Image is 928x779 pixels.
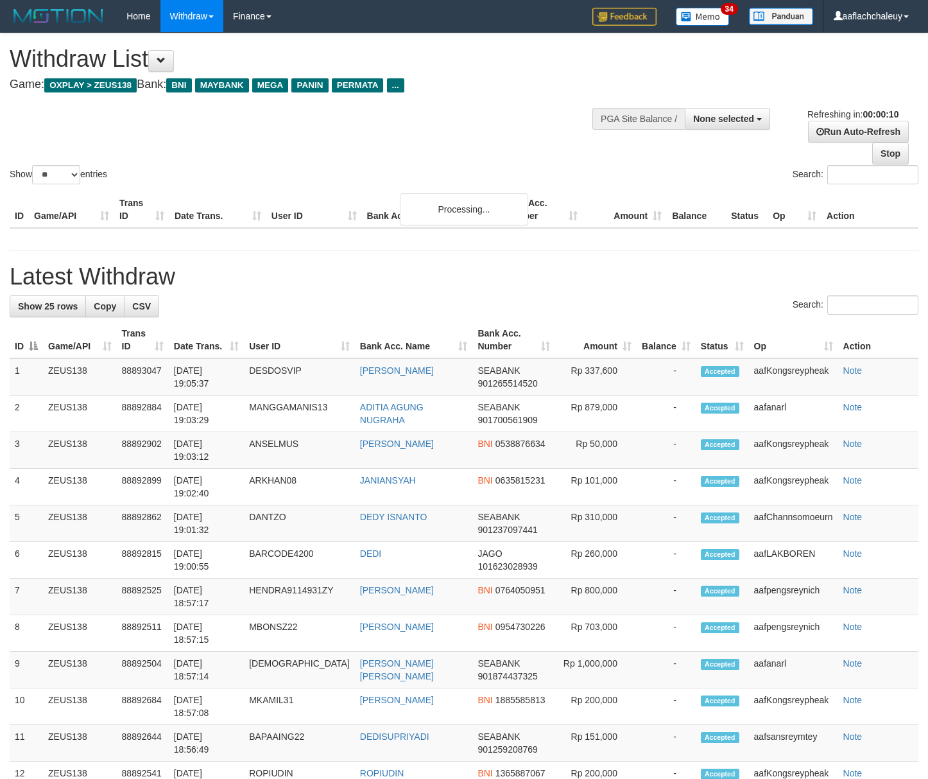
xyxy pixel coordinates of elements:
[477,365,520,376] span: SEABANK
[166,78,191,92] span: BNI
[701,403,739,414] span: Accepted
[477,768,492,778] span: BNI
[85,295,125,317] a: Copy
[169,615,244,652] td: [DATE] 18:57:15
[32,165,80,184] select: Showentries
[592,8,657,26] img: Feedback.jpg
[843,512,863,522] a: Note
[749,505,838,542] td: aafChannsomoeurn
[701,622,739,633] span: Accepted
[701,659,739,670] span: Accepted
[169,322,244,358] th: Date Trans.: activate to sort column ascending
[843,402,863,412] a: Note
[555,358,637,396] td: Rp 337,600
[555,505,637,542] td: Rp 310,000
[477,695,492,705] span: BNI
[10,358,43,396] td: 1
[360,365,434,376] a: [PERSON_NAME]
[195,78,249,92] span: MAYBANK
[701,696,739,706] span: Accepted
[477,622,492,632] span: BNI
[117,615,169,652] td: 88892511
[749,432,838,469] td: aafKongsreypheak
[477,548,502,559] span: JAGO
[555,652,637,688] td: Rp 1,000,000
[583,191,667,228] th: Amount
[637,652,696,688] td: -
[749,579,838,615] td: aafpengsreynich
[117,469,169,505] td: 88892899
[360,475,416,486] a: JANIANSYAH
[495,768,546,778] span: Copy 1365887067 to clipboard
[555,322,637,358] th: Amount: activate to sort column ascending
[793,165,918,184] label: Search:
[244,725,355,762] td: BAPAAING22
[10,295,86,317] a: Show 25 rows
[701,512,739,523] span: Accepted
[843,585,863,595] a: Note
[244,579,355,615] td: HENDRA9114931ZY
[838,322,918,358] th: Action
[360,768,404,778] a: ROPIUDIN
[807,109,898,119] span: Refreshing in:
[477,658,520,669] span: SEABANK
[169,505,244,542] td: [DATE] 19:01:32
[477,402,520,412] span: SEABANK
[400,193,528,225] div: Processing...
[43,432,117,469] td: ZEUS138
[637,725,696,762] td: -
[477,415,537,425] span: Copy 901700561909 to clipboard
[843,658,863,669] a: Note
[555,579,637,615] td: Rp 800,000
[169,725,244,762] td: [DATE] 18:56:49
[843,731,863,742] a: Note
[360,658,434,681] a: [PERSON_NAME] [PERSON_NAME]
[117,432,169,469] td: 88892902
[696,322,749,358] th: Status: activate to sort column ascending
[701,586,739,597] span: Accepted
[477,731,520,742] span: SEABANK
[701,476,739,487] span: Accepted
[872,143,909,164] a: Stop
[477,475,492,486] span: BNI
[169,191,266,228] th: Date Trans.
[10,6,107,26] img: MOTION_logo.png
[555,469,637,505] td: Rp 101,000
[266,191,362,228] th: User ID
[43,579,117,615] td: ZEUS138
[863,109,898,119] strong: 00:00:10
[43,396,117,432] td: ZEUS138
[43,615,117,652] td: ZEUS138
[10,688,43,725] td: 10
[637,396,696,432] td: -
[808,121,909,143] a: Run Auto-Refresh
[360,512,427,522] a: DEDY ISNANTO
[244,542,355,579] td: BARCODE4200
[244,505,355,542] td: DANTZO
[117,725,169,762] td: 88892644
[495,585,546,595] span: Copy 0764050951 to clipboard
[495,695,546,705] span: Copy 1885585813 to clipboard
[169,469,244,505] td: [DATE] 19:02:40
[10,46,606,72] h1: Withdraw List
[117,542,169,579] td: 88892815
[749,322,838,358] th: Op: activate to sort column ascending
[169,688,244,725] td: [DATE] 18:57:08
[117,652,169,688] td: 88892504
[592,108,685,130] div: PGA Site Balance /
[477,585,492,595] span: BNI
[10,615,43,652] td: 8
[721,3,738,15] span: 34
[117,322,169,358] th: Trans ID: activate to sort column ascending
[637,432,696,469] td: -
[169,579,244,615] td: [DATE] 18:57:17
[555,725,637,762] td: Rp 151,000
[10,78,606,91] h4: Game: Bank:
[244,432,355,469] td: ANSELMUS
[477,744,537,755] span: Copy 901259208769 to clipboard
[291,78,328,92] span: PANIN
[472,322,555,358] th: Bank Acc. Number: activate to sort column ascending
[244,615,355,652] td: MBONSZ22
[477,378,537,389] span: Copy 901265514520 to clipboard
[43,358,117,396] td: ZEUS138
